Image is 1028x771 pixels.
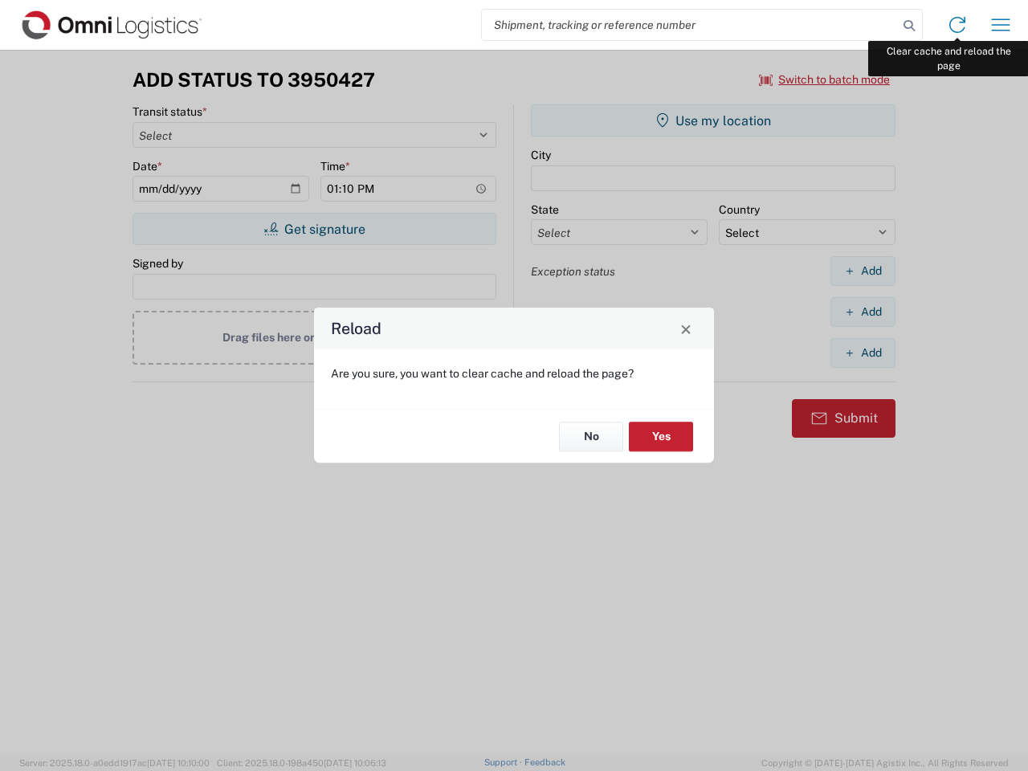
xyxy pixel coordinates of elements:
p: Are you sure, you want to clear cache and reload the page? [331,366,697,381]
button: Close [675,317,697,340]
input: Shipment, tracking or reference number [482,10,898,40]
button: No [559,422,623,451]
button: Yes [629,422,693,451]
h4: Reload [331,317,381,341]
